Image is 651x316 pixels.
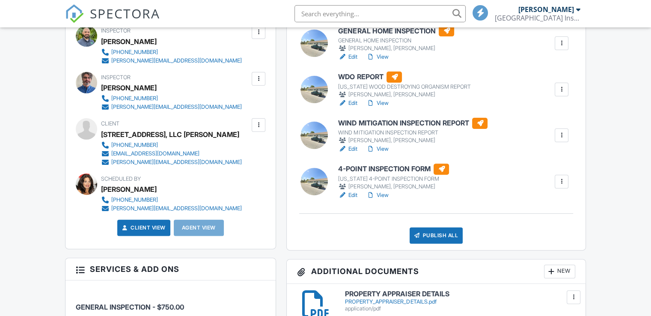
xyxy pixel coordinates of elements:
[338,191,357,200] a: Edit
[338,53,357,61] a: Edit
[65,4,84,23] img: The Best Home Inspection Software - Spectora
[338,182,449,191] div: [PERSON_NAME], [PERSON_NAME]
[101,35,157,48] div: [PERSON_NAME]
[366,191,388,200] a: View
[345,305,575,312] div: application/pdf
[338,72,470,83] h6: WDO REPORT
[338,136,488,145] div: [PERSON_NAME], [PERSON_NAME]
[338,118,488,145] a: WIND MITIGATION INSPECTION REPORT WIND MITIGATION INSPECTION REPORT [PERSON_NAME], [PERSON_NAME]
[338,129,488,136] div: WIND MITIGATION INSPECTION REPORT
[410,227,463,244] div: Publish All
[111,104,242,110] div: [PERSON_NAME][EMAIL_ADDRESS][DOMAIN_NAME]
[518,5,574,14] div: [PERSON_NAME]
[544,265,575,278] div: New
[76,303,184,311] span: GENERAL INSPECTION - $750.00
[338,118,488,129] h6: WIND MITIGATION INSPECTION REPORT
[345,290,575,298] h6: PROPERTY APPRAISER DETAILS
[101,120,119,127] span: Client
[366,99,388,107] a: View
[101,141,242,149] a: [PHONE_NUMBER]
[111,95,158,102] div: [PHONE_NUMBER]
[366,145,388,153] a: View
[101,74,131,80] span: Inspector
[338,83,470,90] div: [US_STATE] WOOD DESTROYING ORGANISM REPORT
[65,258,276,280] h3: Services & Add ons
[338,44,454,53] div: [PERSON_NAME], [PERSON_NAME]
[495,14,580,22] div: 5th Avenue Building Inspections, Inc.
[338,37,454,44] div: GENERAL HOME INSPECTION
[111,205,242,212] div: [PERSON_NAME][EMAIL_ADDRESS][DOMAIN_NAME]
[65,12,160,30] a: SPECTORA
[111,159,242,166] div: [PERSON_NAME][EMAIL_ADDRESS][DOMAIN_NAME]
[101,183,157,196] div: [PERSON_NAME]
[338,164,449,175] h6: 4-POINT INSPECTION FORM
[338,25,454,36] h6: GENERAL HOME INSPECTION
[111,57,242,64] div: [PERSON_NAME][EMAIL_ADDRESS][DOMAIN_NAME]
[345,290,575,312] a: PROPERTY APPRAISER DETAILS PROPERTY_APPRAISER_DETAILS.pdf application/pdf
[111,49,158,56] div: [PHONE_NUMBER]
[90,4,160,22] span: SPECTORA
[338,99,357,107] a: Edit
[101,149,242,158] a: [EMAIL_ADDRESS][DOMAIN_NAME]
[111,142,158,149] div: [PHONE_NUMBER]
[345,298,575,305] div: PROPERTY_APPRAISER_DETAILS.pdf
[120,224,166,232] a: Client View
[101,204,242,213] a: [PERSON_NAME][EMAIL_ADDRESS][DOMAIN_NAME]
[101,128,239,141] div: [STREET_ADDRESS], LLC [PERSON_NAME]
[101,48,242,57] a: [PHONE_NUMBER]
[338,176,449,182] div: [US_STATE] 4-POINT INSPECTION FORM
[338,145,357,153] a: Edit
[338,90,470,99] div: [PERSON_NAME], [PERSON_NAME]
[338,25,454,53] a: GENERAL HOME INSPECTION GENERAL HOME INSPECTION [PERSON_NAME], [PERSON_NAME]
[338,164,449,191] a: 4-POINT INSPECTION FORM [US_STATE] 4-POINT INSPECTION FORM [PERSON_NAME], [PERSON_NAME]
[338,72,470,99] a: WDO REPORT [US_STATE] WOOD DESTROYING ORGANISM REPORT [PERSON_NAME], [PERSON_NAME]
[287,259,586,284] h3: Additional Documents
[111,197,158,203] div: [PHONE_NUMBER]
[101,94,242,103] a: [PHONE_NUMBER]
[101,103,242,111] a: [PERSON_NAME][EMAIL_ADDRESS][DOMAIN_NAME]
[101,196,242,204] a: [PHONE_NUMBER]
[366,53,388,61] a: View
[111,150,199,157] div: [EMAIL_ADDRESS][DOMAIN_NAME]
[101,158,242,167] a: [PERSON_NAME][EMAIL_ADDRESS][DOMAIN_NAME]
[101,176,141,182] span: Scheduled By
[101,57,242,65] a: [PERSON_NAME][EMAIL_ADDRESS][DOMAIN_NAME]
[294,5,466,22] input: Search everything...
[101,81,157,94] div: [PERSON_NAME]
